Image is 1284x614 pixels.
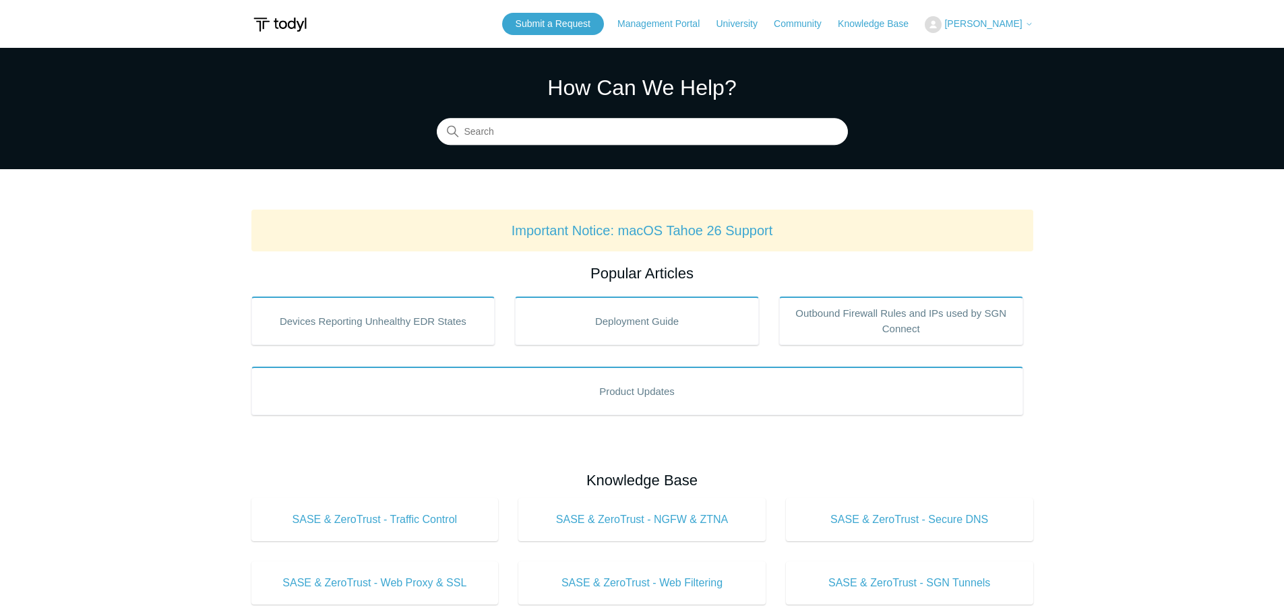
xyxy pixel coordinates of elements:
a: University [716,17,770,31]
span: SASE & ZeroTrust - Secure DNS [806,512,1013,528]
span: SASE & ZeroTrust - Web Filtering [539,575,745,591]
h1: How Can We Help? [437,71,848,104]
a: Submit a Request [502,13,604,35]
a: SASE & ZeroTrust - Web Proxy & SSL [251,561,499,605]
a: Management Portal [617,17,713,31]
a: Important Notice: macOS Tahoe 26 Support [512,223,773,238]
span: [PERSON_NAME] [944,18,1022,29]
span: SASE & ZeroTrust - NGFW & ZTNA [539,512,745,528]
h2: Popular Articles [251,262,1033,284]
a: SASE & ZeroTrust - Traffic Control [251,498,499,541]
a: SASE & ZeroTrust - SGN Tunnels [786,561,1033,605]
a: Knowledge Base [838,17,922,31]
a: Outbound Firewall Rules and IPs used by SGN Connect [779,297,1023,345]
img: Todyl Support Center Help Center home page [251,12,309,37]
a: SASE & ZeroTrust - Web Filtering [518,561,766,605]
span: SASE & ZeroTrust - Web Proxy & SSL [272,575,479,591]
a: SASE & ZeroTrust - Secure DNS [786,498,1033,541]
span: SASE & ZeroTrust - Traffic Control [272,512,479,528]
a: Devices Reporting Unhealthy EDR States [251,297,495,345]
a: Community [774,17,835,31]
input: Search [437,119,848,146]
h2: Knowledge Base [251,469,1033,491]
a: Product Updates [251,367,1023,415]
button: [PERSON_NAME] [925,16,1033,33]
a: Deployment Guide [515,297,759,345]
a: SASE & ZeroTrust - NGFW & ZTNA [518,498,766,541]
span: SASE & ZeroTrust - SGN Tunnels [806,575,1013,591]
